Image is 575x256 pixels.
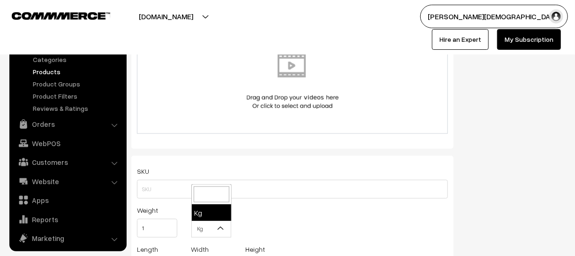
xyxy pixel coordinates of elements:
a: WebPOS [12,135,123,152]
li: Kg [192,204,231,221]
label: Weight [137,205,158,215]
a: Reports [12,211,123,228]
span: Kg [192,220,231,237]
img: COMMMERCE [12,12,110,19]
label: Length [137,244,158,254]
a: My Subscription [497,29,561,50]
a: Marketing [12,230,123,247]
button: [PERSON_NAME][DEMOGRAPHIC_DATA] [420,5,568,28]
a: Apps [12,192,123,209]
label: Height [245,244,265,254]
a: Orders [12,116,123,132]
a: Hire an Expert [432,29,489,50]
a: Products [30,67,123,77]
a: Categories [30,54,123,64]
input: SKU [137,180,448,199]
span: Kg [191,219,232,238]
a: Product Groups [30,79,123,89]
input: Weight [137,219,177,238]
a: Product Filters [30,91,123,101]
img: user [549,9,563,23]
a: COMMMERCE [12,9,94,21]
label: Width [191,244,209,254]
a: Reviews & Ratings [30,103,123,113]
label: SKU [137,166,149,176]
a: Customers [12,154,123,171]
a: Website [12,173,123,190]
button: [DOMAIN_NAME] [106,5,226,28]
